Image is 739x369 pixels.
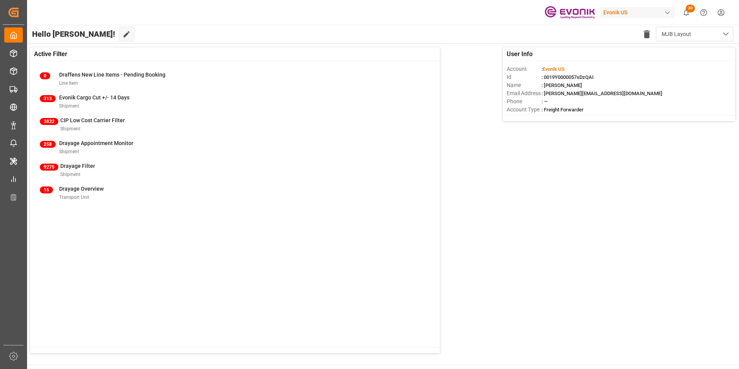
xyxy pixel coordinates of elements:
span: 9275 [40,164,58,171]
span: Evonik US [543,66,565,72]
span: Shipment [60,126,80,132]
div: Evonik US [600,7,674,18]
a: 3832CIP Low Cost Carrier FilterShipment [40,116,430,133]
button: Evonik US [600,5,678,20]
button: show 20 new notifications [678,4,695,21]
span: Drayage Filter [60,163,95,169]
span: Phone [507,97,541,106]
span: 313 [40,95,56,102]
span: MJB Layout [662,30,691,38]
span: Shipment [59,149,79,154]
span: 258 [40,141,56,148]
span: Evonik Cargo Cut +/- 14 Days [59,94,129,101]
span: Hello [PERSON_NAME]! [32,27,115,41]
span: Transport Unit [59,195,89,200]
button: Help Center [695,4,712,21]
span: CIP Low Cost Carrier Filter [60,117,125,123]
span: 0 [40,72,50,79]
span: Drayage Overview [59,186,104,192]
span: Drayage Appointment Monitor [59,140,133,146]
a: 15Drayage OverviewTransport Unit [40,185,430,201]
a: 313Evonik Cargo Cut +/- 14 DaysShipment [40,94,430,110]
span: Id [507,73,541,81]
span: User Info [507,50,533,59]
span: 3832 [40,118,58,125]
span: Email Address [507,89,541,97]
a: 9275Drayage FilterShipment [40,162,430,178]
a: 258Drayage Appointment MonitorShipment [40,139,430,155]
button: open menu [656,27,733,41]
span: Account Type [507,106,541,114]
span: : [541,66,565,72]
span: : [PERSON_NAME][EMAIL_ADDRESS][DOMAIN_NAME] [541,91,662,96]
span: Shipment [60,172,80,177]
span: Draffens New Line Items - Pending Booking [59,72,165,78]
span: : Freight Forwarder [541,107,584,113]
span: : 0019Y0000057sDzQAI [541,74,594,80]
a: 0Draffens New Line Items - Pending BookingLine Item [40,71,430,87]
span: : — [541,99,548,104]
span: Line Item [59,80,78,86]
span: Account [507,65,541,73]
span: Name [507,81,541,89]
span: Active Filter [34,50,67,59]
span: Shipment [59,103,79,109]
span: 15 [40,186,53,193]
img: Evonik-brand-mark-Deep-Purple-RGB.jpeg_1700498283.jpeg [545,6,595,19]
span: 20 [686,5,695,12]
span: : [PERSON_NAME] [541,82,582,88]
